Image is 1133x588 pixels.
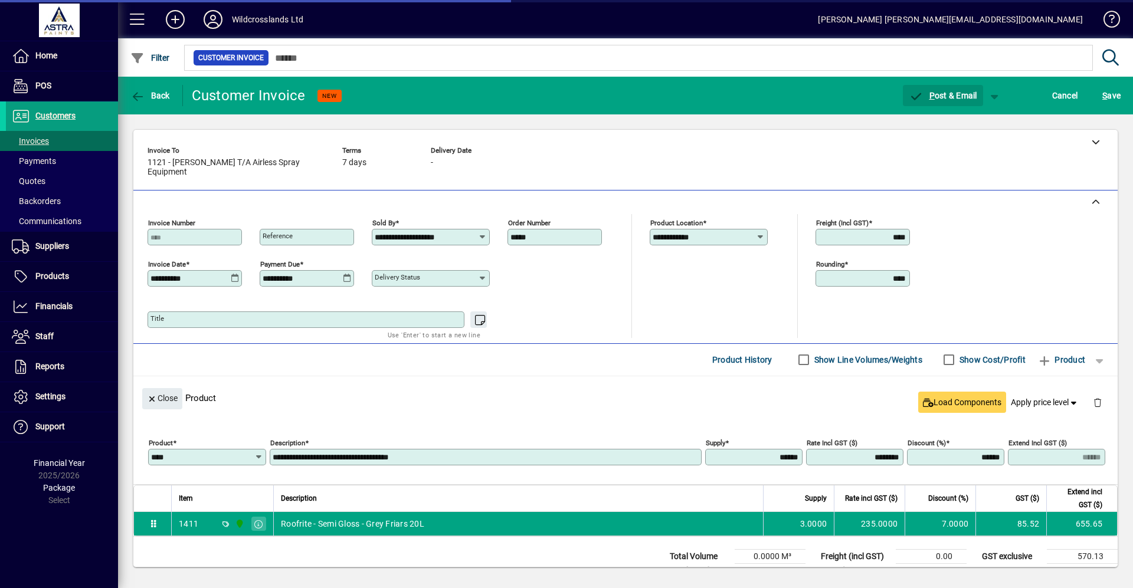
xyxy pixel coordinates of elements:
button: Delete [1083,388,1112,416]
span: Quotes [12,176,45,186]
span: Description [281,492,317,505]
mat-hint: Use 'Enter' to start a new line [388,328,480,341]
mat-label: Payment due [260,260,300,268]
span: Products [35,271,69,281]
span: P [929,91,935,100]
span: Rate incl GST ($) [845,492,898,505]
span: Back [130,91,170,100]
mat-label: Order number [508,219,551,227]
a: Invoices [6,131,118,151]
div: 1411 [179,518,198,530]
label: Show Line Volumes/Weights [812,354,922,366]
button: Add [156,9,194,30]
span: ost & Email [909,91,977,100]
span: Discount (%) [928,492,968,505]
app-page-header-button: Close [139,393,185,403]
mat-label: Rate incl GST ($) [807,439,857,447]
span: NEW [322,92,337,100]
div: 235.0000 [841,518,898,530]
mat-label: Description [270,439,305,447]
span: S [1102,91,1107,100]
td: Freight (incl GST) [815,549,896,563]
span: Filter [130,53,170,63]
a: Products [6,262,118,291]
td: 570.13 [1047,549,1118,563]
span: Home [35,51,57,60]
button: Save [1099,85,1124,106]
span: Roofrite - Semi Gloss - Grey Friars 20L [281,518,424,530]
mat-label: Product [149,439,173,447]
span: Product [1037,350,1085,369]
a: Communications [6,211,118,231]
span: Support [35,422,65,431]
a: Suppliers [6,232,118,261]
span: 3.0000 [800,518,827,530]
app-page-header-button: Back [118,85,183,106]
a: Knowledge Base [1095,2,1118,41]
td: 0.00 [896,563,967,577]
td: 7.0000 [905,512,975,536]
span: Christchurch [232,517,245,530]
a: Settings [6,382,118,412]
span: Invoices [12,136,49,146]
span: Package [43,483,75,492]
td: 85.52 [975,512,1046,536]
span: 1121 - [PERSON_NAME] T/A Airless Spray Equipment [148,158,325,177]
span: Customers [35,111,76,120]
span: ave [1102,86,1121,105]
span: Suppliers [35,241,69,251]
button: Profile [194,9,232,30]
a: Reports [6,352,118,382]
span: Reports [35,362,64,371]
span: Financials [35,301,73,311]
mat-label: Title [150,314,164,323]
div: Wildcrosslands Ltd [232,10,303,29]
span: Extend incl GST ($) [1054,485,1102,511]
button: Load Components [918,392,1006,413]
span: Settings [35,392,66,401]
span: Close [147,389,178,408]
span: Communications [12,216,81,226]
mat-label: Discount (%) [908,439,946,447]
span: Supply [805,492,827,505]
span: Financial Year [34,458,85,468]
mat-label: Invoice date [148,260,186,268]
div: Product [133,376,1118,419]
mat-label: Reference [263,232,293,240]
app-page-header-button: Delete [1083,396,1112,407]
a: Payments [6,151,118,171]
button: Close [142,388,182,409]
td: Rounding [815,563,896,577]
button: Cancel [1049,85,1081,106]
a: Home [6,41,118,71]
mat-label: Freight (incl GST) [816,219,869,227]
a: Support [6,412,118,442]
a: Financials [6,292,118,321]
td: 0.00 [896,549,967,563]
button: Product [1032,349,1091,370]
td: GST [976,563,1047,577]
mat-label: Product location [650,219,703,227]
mat-label: Supply [706,439,725,447]
button: Product History [708,349,777,370]
td: 0.0000 M³ [735,549,805,563]
span: 7 days [342,158,366,167]
mat-label: Invoice number [148,219,195,227]
span: POS [35,81,51,90]
span: Load Components [923,396,1001,409]
mat-label: Delivery status [375,273,420,281]
a: POS [6,71,118,101]
mat-label: Rounding [816,260,844,268]
span: Product History [712,350,772,369]
button: Post & Email [903,85,983,106]
button: Apply price level [1006,392,1084,413]
td: 655.65 [1046,512,1117,536]
span: Cancel [1052,86,1078,105]
td: GST exclusive [976,549,1047,563]
label: Show Cost/Profit [957,354,1026,366]
div: [PERSON_NAME] [PERSON_NAME][EMAIL_ADDRESS][DOMAIN_NAME] [818,10,1083,29]
span: Payments [12,156,56,166]
span: GST ($) [1016,492,1039,505]
div: Customer Invoice [192,86,306,105]
span: Customer Invoice [198,52,264,64]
